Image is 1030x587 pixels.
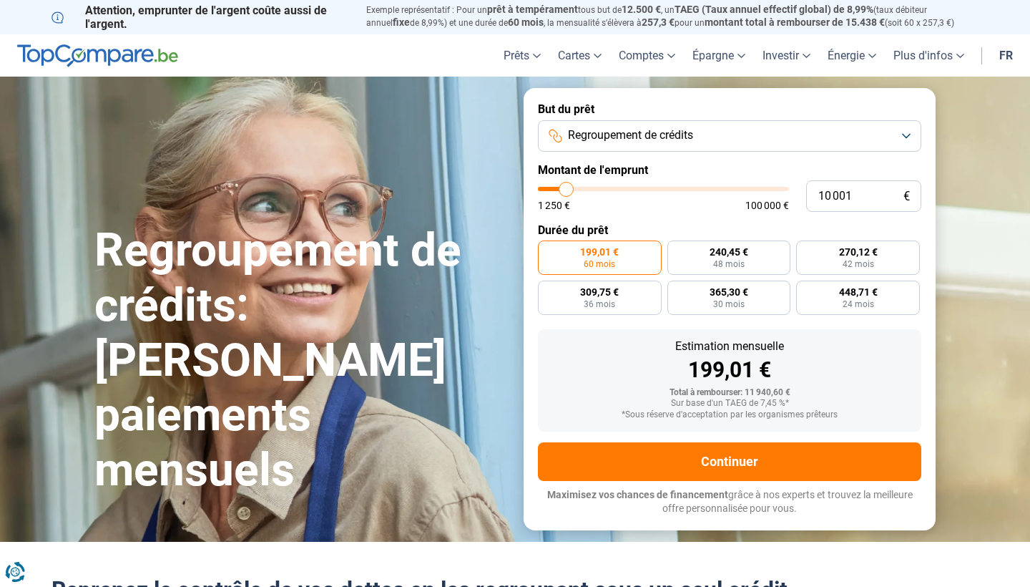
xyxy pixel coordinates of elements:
span: 42 mois [843,260,874,268]
div: Sur base d'un TAEG de 7,45 %* [549,399,910,409]
span: 240,45 € [710,247,748,257]
span: 60 mois [584,260,615,268]
label: But du prêt [538,102,921,116]
span: 199,01 € [580,247,619,257]
div: Estimation mensuelle [549,341,910,352]
a: fr [991,34,1021,77]
span: 270,12 € [839,247,878,257]
p: Exemple représentatif : Pour un tous but de , un (taux débiteur annuel de 8,99%) et une durée de ... [366,4,978,29]
label: Durée du prêt [538,223,921,237]
div: *Sous réserve d'acceptation par les organismes prêteurs [549,410,910,420]
span: 12.500 € [622,4,661,15]
div: 199,01 € [549,359,910,381]
h1: Regroupement de crédits: [PERSON_NAME] paiements mensuels [94,223,506,498]
span: 309,75 € [580,287,619,297]
a: Énergie [819,34,885,77]
span: Regroupement de crédits [568,127,693,143]
span: € [903,190,910,203]
a: Comptes [610,34,684,77]
span: 1 250 € [538,200,570,210]
label: Montant de l'emprunt [538,163,921,177]
a: Prêts [495,34,549,77]
a: Cartes [549,34,610,77]
span: TAEG (Taux annuel effectif global) de 8,99% [675,4,873,15]
span: 100 000 € [745,200,789,210]
span: 257,3 € [642,16,675,28]
span: 36 mois [584,300,615,309]
a: Plus d'infos [885,34,973,77]
div: Total à rembourser: 11 940,60 € [549,388,910,398]
button: Regroupement de crédits [538,120,921,152]
span: 24 mois [843,300,874,309]
span: fixe [393,16,410,28]
img: TopCompare [17,44,178,67]
p: Attention, emprunter de l'argent coûte aussi de l'argent. [51,4,349,31]
span: Maximisez vos chances de financement [547,489,728,500]
span: 48 mois [713,260,745,268]
button: Continuer [538,442,921,481]
p: grâce à nos experts et trouvez la meilleure offre personnalisée pour vous. [538,488,921,516]
span: montant total à rembourser de 15.438 € [705,16,885,28]
span: 30 mois [713,300,745,309]
span: 448,71 € [839,287,878,297]
span: 60 mois [508,16,544,28]
span: prêt à tempérament [487,4,578,15]
a: Investir [754,34,819,77]
a: Épargne [684,34,754,77]
span: 365,30 € [710,287,748,297]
